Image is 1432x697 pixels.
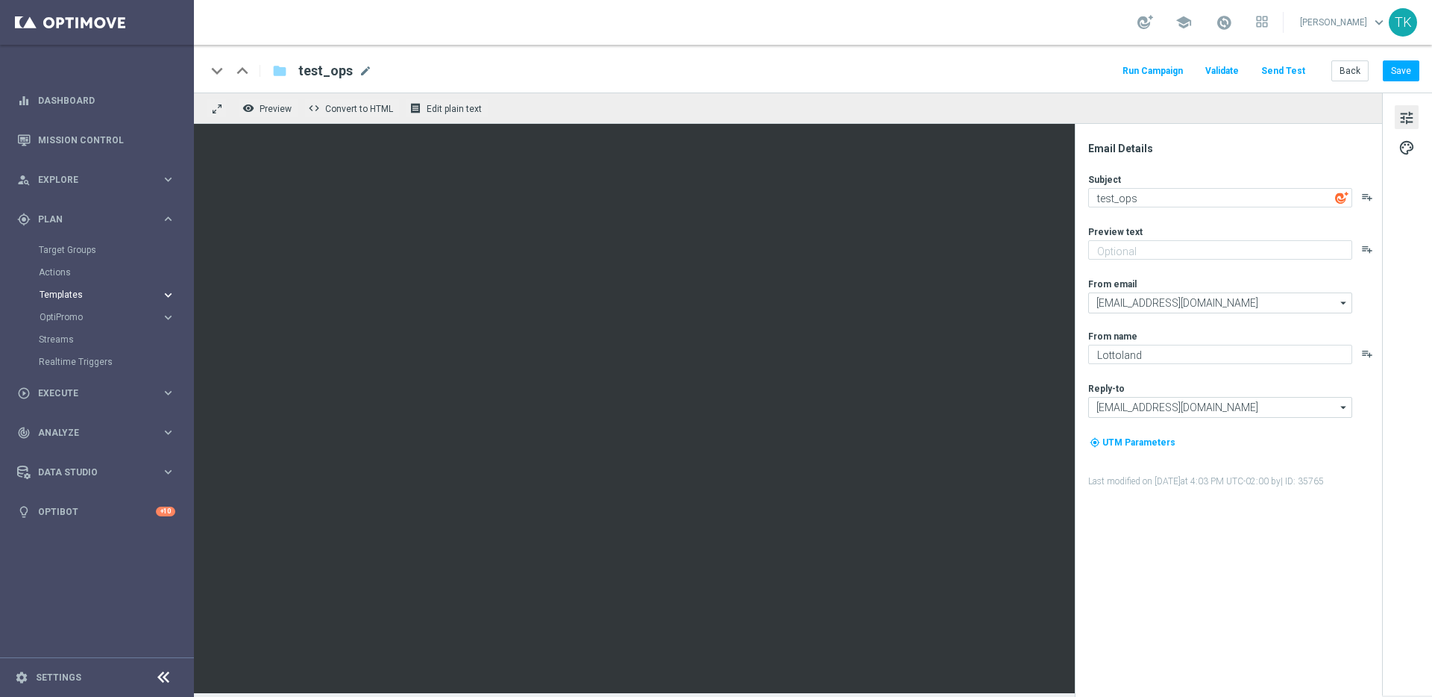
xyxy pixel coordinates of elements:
[17,81,175,120] div: Dashboard
[40,290,161,299] div: Templates
[1361,191,1373,203] button: playlist_add
[1088,278,1137,290] label: From email
[16,387,176,399] button: play_circle_outline Execute keyboard_arrow_right
[17,173,31,187] i: person_search
[38,389,161,398] span: Execute
[1331,60,1369,81] button: Back
[39,261,192,284] div: Actions
[17,492,175,531] div: Optibot
[161,288,175,302] i: keyboard_arrow_right
[427,104,482,114] span: Edit plain text
[1281,476,1324,487] span: | ID: 35765
[1088,397,1352,418] input: Select
[38,120,175,160] a: Mission Control
[1088,434,1177,451] button: my_location UTM Parameters
[1371,14,1387,31] span: keyboard_arrow_down
[1298,11,1389,34] a: [PERSON_NAME]keyboard_arrow_down
[1398,108,1415,128] span: tune
[161,465,175,479] i: keyboard_arrow_right
[271,59,289,83] button: folder
[1383,60,1419,81] button: Save
[16,174,176,186] button: person_search Explore keyboard_arrow_right
[38,428,161,437] span: Analyze
[1361,243,1373,255] button: playlist_add
[17,387,161,400] div: Execute
[17,426,161,440] div: Analyze
[161,386,175,400] i: keyboard_arrow_right
[17,426,31,440] i: track_changes
[308,102,320,114] span: code
[1088,383,1125,395] label: Reply-to
[1175,14,1192,31] span: school
[17,387,31,400] i: play_circle_outline
[16,466,176,478] div: Data Studio keyboard_arrow_right
[17,466,161,479] div: Data Studio
[16,95,176,107] button: equalizer Dashboard
[272,62,287,80] i: folder
[38,175,161,184] span: Explore
[161,425,175,440] i: keyboard_arrow_right
[304,99,400,118] button: code Convert to HTML
[39,311,176,323] button: OptiPromo keyboard_arrow_right
[39,266,155,278] a: Actions
[40,313,146,322] span: OptiPromo
[1088,226,1143,238] label: Preview text
[39,356,155,368] a: Realtime Triggers
[39,289,176,301] button: Templates keyboard_arrow_right
[1088,142,1381,155] div: Email Details
[38,468,161,477] span: Data Studio
[39,244,155,256] a: Target Groups
[17,94,31,107] i: equalizer
[325,104,393,114] span: Convert to HTML
[40,313,161,322] div: OptiPromo
[1337,293,1351,313] i: arrow_drop_down
[16,506,176,518] button: lightbulb Optibot +10
[39,334,155,346] a: Streams
[298,62,353,80] span: test_ops
[39,284,192,306] div: Templates
[1088,174,1121,186] label: Subject
[359,64,372,78] span: mode_edit
[17,120,175,160] div: Mission Control
[1335,191,1348,204] img: optiGenie.svg
[39,306,192,328] div: OptiPromo
[409,102,421,114] i: receipt
[40,290,146,299] span: Templates
[16,213,176,225] button: gps_fixed Plan keyboard_arrow_right
[242,102,254,114] i: remove_red_eye
[16,134,176,146] button: Mission Control
[36,673,81,682] a: Settings
[38,215,161,224] span: Plan
[38,81,175,120] a: Dashboard
[1120,61,1185,81] button: Run Campaign
[161,212,175,226] i: keyboard_arrow_right
[17,505,31,519] i: lightbulb
[239,99,298,118] button: remove_red_eye Preview
[17,213,31,226] i: gps_fixed
[1088,331,1137,343] label: From name
[39,328,192,351] div: Streams
[15,671,28,684] i: settings
[1205,66,1239,76] span: Validate
[1088,293,1352,313] input: Select
[1337,398,1351,417] i: arrow_drop_down
[1361,348,1373,360] button: playlist_add
[17,173,161,187] div: Explore
[156,507,175,516] div: +10
[1398,138,1415,157] span: palette
[1090,437,1100,448] i: my_location
[39,239,192,261] div: Target Groups
[1395,135,1419,159] button: palette
[161,310,175,325] i: keyboard_arrow_right
[16,427,176,439] button: track_changes Analyze keyboard_arrow_right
